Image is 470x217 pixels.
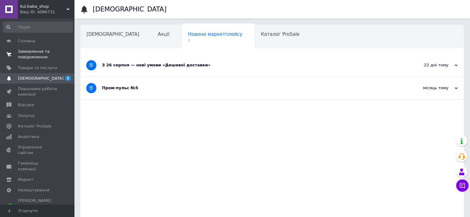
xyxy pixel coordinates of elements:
span: Управління сайтом [18,144,57,156]
span: Налаштування [18,187,49,193]
button: Чат з покупцем [456,179,468,192]
span: Товари та послуги [18,65,57,71]
div: місяць тому [396,85,458,91]
div: 22 дні тому [396,62,458,68]
span: [PERSON_NAME] та рахунки [18,198,57,215]
span: Показники роботи компанії [18,86,57,97]
span: Каталог ProSale [261,31,299,37]
span: Каталог ProSale [18,123,51,129]
h1: [DEMOGRAPHIC_DATA] [93,6,167,13]
span: [DEMOGRAPHIC_DATA] [18,76,64,81]
span: 2 [65,76,71,81]
input: Пошук [3,22,73,33]
span: Відгуки [18,102,34,108]
span: Новини маркетплейсу [188,31,242,37]
div: Ваш ID: 4086731 [20,9,74,15]
span: [DEMOGRAPHIC_DATA] [87,31,139,37]
span: Замовлення та повідомлення [18,49,57,60]
span: Покупці [18,113,35,119]
div: З 26 серпня — нові умови «Дешевої доставки» [102,62,396,68]
span: Маркет [18,177,34,182]
span: Акції [158,31,170,37]
div: Пром-пульс №5 [102,85,396,91]
span: 2 [188,38,242,43]
span: Гаманець компанії [18,161,57,172]
span: Аналітика [18,134,39,140]
span: kul.baba_shop [20,4,66,9]
span: Головна [18,38,35,44]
